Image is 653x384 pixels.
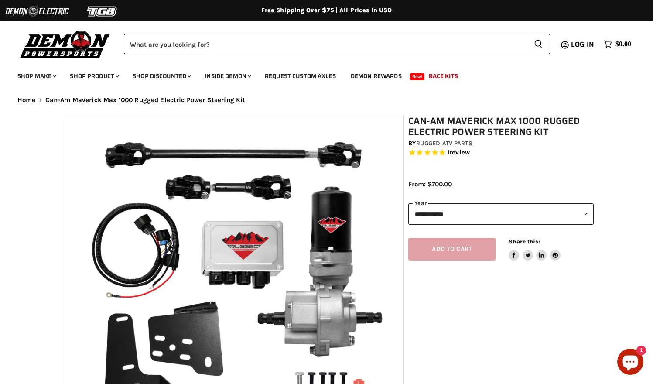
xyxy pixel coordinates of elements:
[126,67,196,85] a: Shop Discounted
[17,96,36,104] a: Home
[509,238,561,261] aside: Share this:
[422,67,465,85] a: Race Kits
[447,149,470,157] span: 1 reviews
[416,140,472,147] a: Rugged ATV Parts
[615,349,646,377] inbox-online-store-chat: Shopify online store chat
[17,28,113,59] img: Demon Powersports
[4,3,70,20] img: Demon Electric Logo 2
[63,67,124,85] a: Shop Product
[408,148,594,158] span: Rated 5.0 out of 5 stars 1 reviews
[408,116,594,137] h1: Can-Am Maverick Max 1000 Rugged Electric Power Steering Kit
[449,149,470,157] span: review
[45,96,246,104] span: Can-Am Maverick Max 1000 Rugged Electric Power Steering Kit
[599,38,636,51] a: $0.00
[70,3,135,20] img: TGB Logo 2
[124,34,527,54] input: Search
[527,34,550,54] button: Search
[509,238,540,245] span: Share this:
[11,64,629,85] ul: Main menu
[11,67,62,85] a: Shop Make
[410,73,425,80] span: New!
[198,67,256,85] a: Inside Demon
[124,34,550,54] form: Product
[344,67,408,85] a: Demon Rewards
[615,40,631,48] span: $0.00
[408,203,594,225] select: year
[408,139,594,148] div: by
[567,41,599,48] a: Log in
[258,67,342,85] a: Request Custom Axles
[571,39,594,50] span: Log in
[408,180,452,188] span: From: $700.00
